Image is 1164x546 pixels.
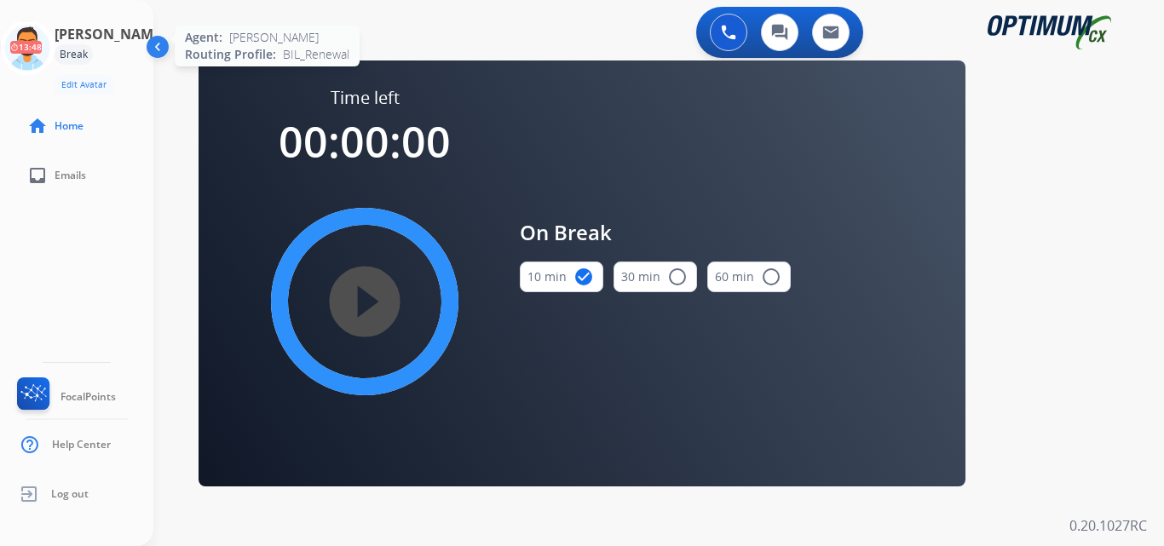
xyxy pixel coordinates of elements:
mat-icon: radio_button_unchecked [761,267,781,287]
span: FocalPoints [61,390,116,404]
mat-icon: radio_button_unchecked [667,267,688,287]
p: 0.20.1027RC [1069,515,1147,536]
span: Log out [51,487,89,501]
mat-icon: inbox [27,165,48,186]
button: 10 min [520,262,603,292]
mat-icon: home [27,116,48,136]
mat-icon: play_circle_filled [354,291,375,312]
button: 30 min [614,262,697,292]
button: 60 min [707,262,791,292]
span: Routing Profile: [185,46,276,63]
span: Emails [55,169,86,182]
h3: [PERSON_NAME] [55,24,165,44]
mat-icon: check_circle [573,267,594,287]
span: BIL_Renewal [283,46,349,63]
span: Home [55,119,84,133]
span: Agent: [185,29,222,46]
span: 00:00:00 [279,112,451,170]
span: [PERSON_NAME] [229,29,319,46]
button: Edit Avatar [55,75,113,95]
span: Help Center [52,438,111,451]
a: FocalPoints [14,377,116,417]
span: Time left [331,86,400,110]
span: On Break [520,217,791,248]
div: Break [55,44,93,65]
